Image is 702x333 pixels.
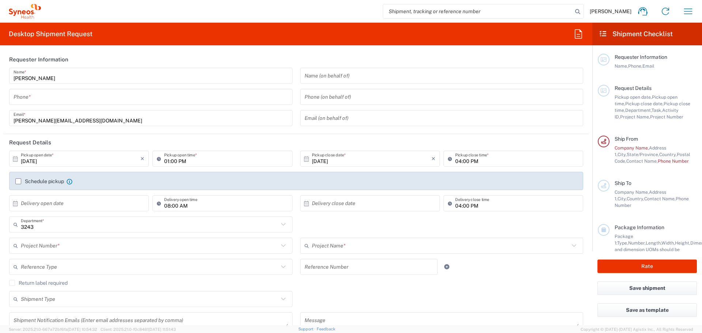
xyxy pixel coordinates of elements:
span: Server: 2025.21.0-667a72bf6fa [9,327,97,332]
span: [DATE] 10:54:32 [68,327,97,332]
span: City, [618,152,627,157]
h2: Shipment Checklist [599,30,673,38]
a: Support [298,327,317,331]
a: Feedback [317,327,335,331]
span: Length, [646,240,661,246]
span: Contact Name, [626,158,658,164]
a: Add Reference [442,262,452,272]
span: Requester Information [615,54,667,60]
label: Schedule pickup [15,178,64,184]
span: Phone, [628,63,642,69]
button: Save shipment [597,281,697,295]
span: Height, [675,240,690,246]
span: Copyright © [DATE]-[DATE] Agistix Inc., All Rights Reserved [581,326,693,333]
button: Rate [597,260,697,273]
h2: Desktop Shipment Request [9,30,93,38]
span: State/Province, [627,152,659,157]
span: Phone Number [658,158,689,164]
i: × [140,153,144,164]
input: Shipment, tracking or reference number [383,4,573,18]
span: [DATE] 11:51:43 [148,327,176,332]
span: Client: 2025.21.0-f0c8481 [101,327,176,332]
i: × [431,153,435,164]
span: Company Name, [615,145,649,151]
span: Request Details [615,85,652,91]
span: Country, [659,152,677,157]
span: Pickup open date, [615,94,652,100]
span: Company Name, [615,189,649,195]
span: Pickup close date, [625,101,664,106]
span: Email [642,63,654,69]
span: Package Information [615,224,664,230]
span: Type, [617,240,628,246]
span: Department, [625,107,652,113]
span: Package 1: [615,234,633,246]
span: Width, [661,240,675,246]
span: [PERSON_NAME] [590,8,631,15]
span: Country, [627,196,644,201]
span: City, [618,196,627,201]
span: Contact Name, [644,196,676,201]
button: Save as template [597,303,697,317]
span: Project Number [650,114,683,120]
span: Ship From [615,136,638,142]
h2: Requester Information [9,56,68,63]
span: Name, [615,63,628,69]
label: Return label required [9,280,68,286]
span: Number, [628,240,646,246]
span: Project Name, [620,114,650,120]
span: Task, [652,107,662,113]
span: Ship To [615,180,631,186]
h2: Request Details [9,139,51,146]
